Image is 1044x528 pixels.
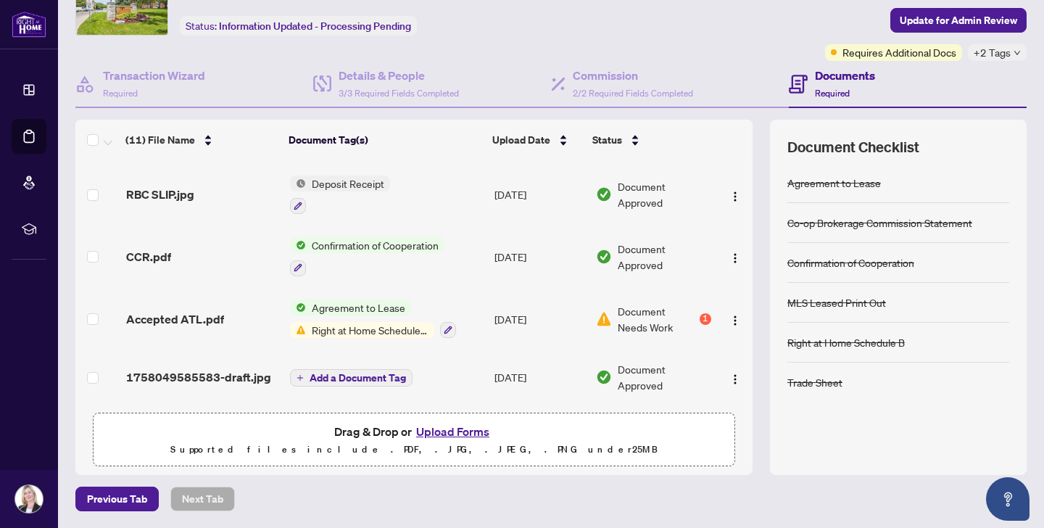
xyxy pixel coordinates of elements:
[12,11,46,38] img: logo
[618,241,711,273] span: Document Approved
[126,310,224,328] span: Accepted ATL.pdf
[306,300,411,315] span: Agreement to Lease
[489,164,590,226] td: [DATE]
[306,237,444,253] span: Confirmation of Cooperation
[900,9,1017,32] span: Update for Admin Review
[180,16,417,36] div: Status:
[297,374,304,381] span: plus
[126,368,271,386] span: 1758049585583-draft.jpg
[290,300,456,339] button: Status IconAgreement to LeaseStatus IconRight at Home Schedule B
[700,313,711,325] div: 1
[592,132,622,148] span: Status
[486,120,587,160] th: Upload Date
[489,350,590,405] td: [DATE]
[126,248,171,265] span: CCR.pdf
[787,255,914,271] div: Confirmation of Cooperation
[334,422,494,441] span: Drag & Drop or
[787,215,972,231] div: Co-op Brokerage Commission Statement
[87,487,147,511] span: Previous Tab
[787,334,905,350] div: Right at Home Schedule B
[120,120,283,160] th: (11) File Name
[724,308,747,331] button: Logo
[787,374,842,390] div: Trade Sheet
[290,322,306,338] img: Status Icon
[94,413,734,467] span: Drag & Drop orUpload FormsSupported files include .PDF, .JPG, .JPEG, .PNG under25MB
[596,369,612,385] img: Document Status
[103,67,205,84] h4: Transaction Wizard
[102,441,726,458] p: Supported files include .PDF, .JPG, .JPEG, .PNG under 25 MB
[489,226,590,288] td: [DATE]
[339,88,459,99] span: 3/3 Required Fields Completed
[290,237,306,253] img: Status Icon
[729,252,741,264] img: Logo
[596,311,612,327] img: Document Status
[573,67,693,84] h4: Commission
[75,487,159,511] button: Previous Tab
[618,361,711,393] span: Document Approved
[596,186,612,202] img: Document Status
[587,120,713,160] th: Status
[492,132,550,148] span: Upload Date
[489,288,590,350] td: [DATE]
[729,315,741,326] img: Logo
[842,44,956,60] span: Requires Additional Docs
[890,8,1027,33] button: Update for Admin Review
[787,137,919,157] span: Document Checklist
[306,322,434,338] span: Right at Home Schedule B
[310,373,406,383] span: Add a Document Tag
[724,366,747,389] button: Logo
[815,67,875,84] h4: Documents
[103,88,138,99] span: Required
[974,44,1011,61] span: +2 Tags
[290,369,413,387] button: Add a Document Tag
[729,374,741,385] img: Logo
[596,249,612,265] img: Document Status
[724,245,747,268] button: Logo
[290,176,306,191] img: Status Icon
[306,176,390,191] span: Deposit Receipt
[339,67,459,84] h4: Details & People
[573,88,693,99] span: 2/2 Required Fields Completed
[787,175,881,191] div: Agreement to Lease
[290,368,413,387] button: Add a Document Tag
[815,88,850,99] span: Required
[412,422,494,441] button: Upload Forms
[729,191,741,202] img: Logo
[290,176,390,215] button: Status IconDeposit Receipt
[126,186,194,203] span: RBC SLIP.jpg
[986,477,1029,521] button: Open asap
[219,20,411,33] span: Information Updated - Processing Pending
[283,120,486,160] th: Document Tag(s)
[1014,49,1021,57] span: down
[290,300,306,315] img: Status Icon
[618,178,711,210] span: Document Approved
[618,303,697,335] span: Document Needs Work
[787,294,886,310] div: MLS Leased Print Out
[125,132,195,148] span: (11) File Name
[290,237,444,276] button: Status IconConfirmation of Cooperation
[170,487,235,511] button: Next Tab
[724,183,747,206] button: Logo
[15,485,43,513] img: Profile Icon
